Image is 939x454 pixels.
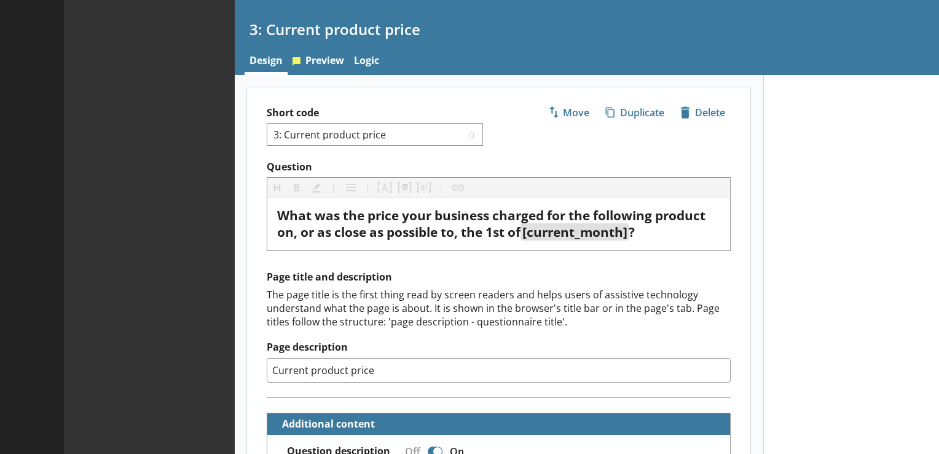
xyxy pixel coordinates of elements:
[600,103,669,122] span: Duplicate
[675,102,731,123] button: Delete
[600,102,670,123] button: Duplicate
[267,161,731,173] label: Question
[245,49,288,75] a: Design
[288,49,349,75] a: Preview
[466,129,478,140] span: 0
[249,20,924,39] h1: 3: Current product price
[675,103,730,122] span: Delete
[522,223,627,241] span: [current_month]
[277,207,709,241] span: What was the price your business charged for the following product on, or as close as possible to...
[543,102,595,123] button: Move
[349,49,384,75] a: Logic
[543,103,594,122] span: Move
[272,413,377,435] button: Additional content
[277,207,720,241] div: Question
[267,288,731,329] div: The page title is the first thing read by screen readers and helps users of assistive technology ...
[629,223,635,241] span: ?
[267,271,731,284] h2: Page title and description
[267,341,731,354] label: Page description
[267,106,499,119] label: Short code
